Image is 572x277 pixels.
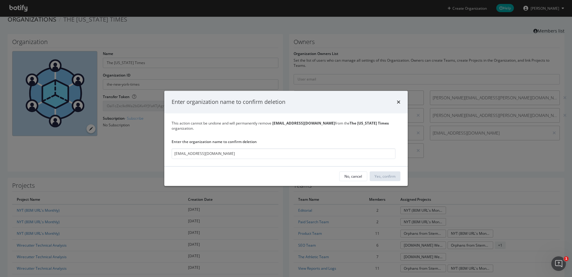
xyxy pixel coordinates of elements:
span: 1 [564,256,569,261]
input: The New York Times [172,149,396,159]
div: Enter organization name to confirm deletion [172,98,285,106]
div: This action cannot be undone and will permanently remove from the organization. [172,121,400,131]
button: No, cancel [339,172,367,181]
b: The [US_STATE] Times [350,121,389,126]
div: Yes, confirm [375,174,396,179]
div: times [397,98,400,106]
div: modal [164,91,408,186]
label: Enter the organization name to confirm deletion [172,139,396,144]
b: [EMAIL_ADDRESS][DOMAIN_NAME] [272,121,335,126]
div: No, cancel [344,174,362,179]
button: Yes, confirm [370,172,400,181]
iframe: Intercom live chat [551,256,566,271]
